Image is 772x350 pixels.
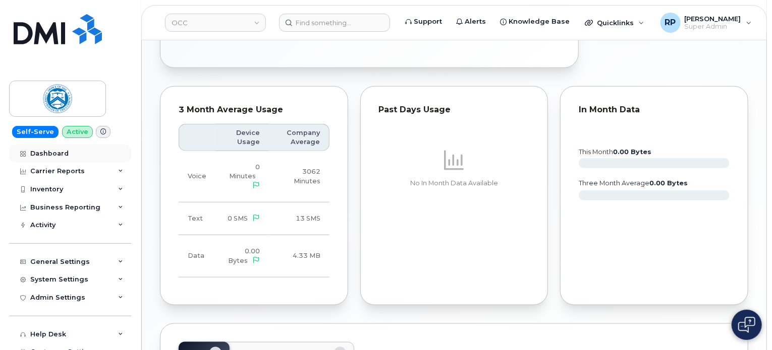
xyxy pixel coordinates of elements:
td: 4.33 MB [269,235,329,277]
tspan: 0.00 Bytes [649,179,688,187]
a: OCC [165,14,266,32]
span: 0 SMS [228,215,248,222]
span: [PERSON_NAME] [685,15,741,23]
span: RP [665,17,676,29]
th: Device Usage [215,124,269,152]
div: Quicklinks [578,13,651,33]
td: Text [179,202,215,235]
td: 13 SMS [269,202,329,235]
span: Super Admin [685,23,741,31]
input: Find something... [279,14,390,32]
div: Past Days Usage [379,105,530,115]
div: Ryan Partack [653,13,759,33]
span: Knowledge Base [509,17,570,27]
span: 0.00 Bytes [228,247,260,264]
a: Knowledge Base [493,12,577,32]
p: No In Month Data Available [379,179,530,188]
img: Open chat [738,317,755,333]
span: Quicklinks [597,19,634,27]
div: 3 Month Average Usage [179,105,329,115]
div: In Month Data [579,105,730,115]
td: Data [179,235,215,277]
td: Voice [179,151,215,202]
tspan: 0.00 Bytes [613,148,651,156]
span: Alerts [465,17,486,27]
th: Company Average [269,124,329,152]
td: 3062 Minutes [269,151,329,202]
span: Support [414,17,442,27]
a: Support [398,12,449,32]
text: this month [578,148,651,156]
text: three month average [578,179,688,187]
a: Alerts [449,12,493,32]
